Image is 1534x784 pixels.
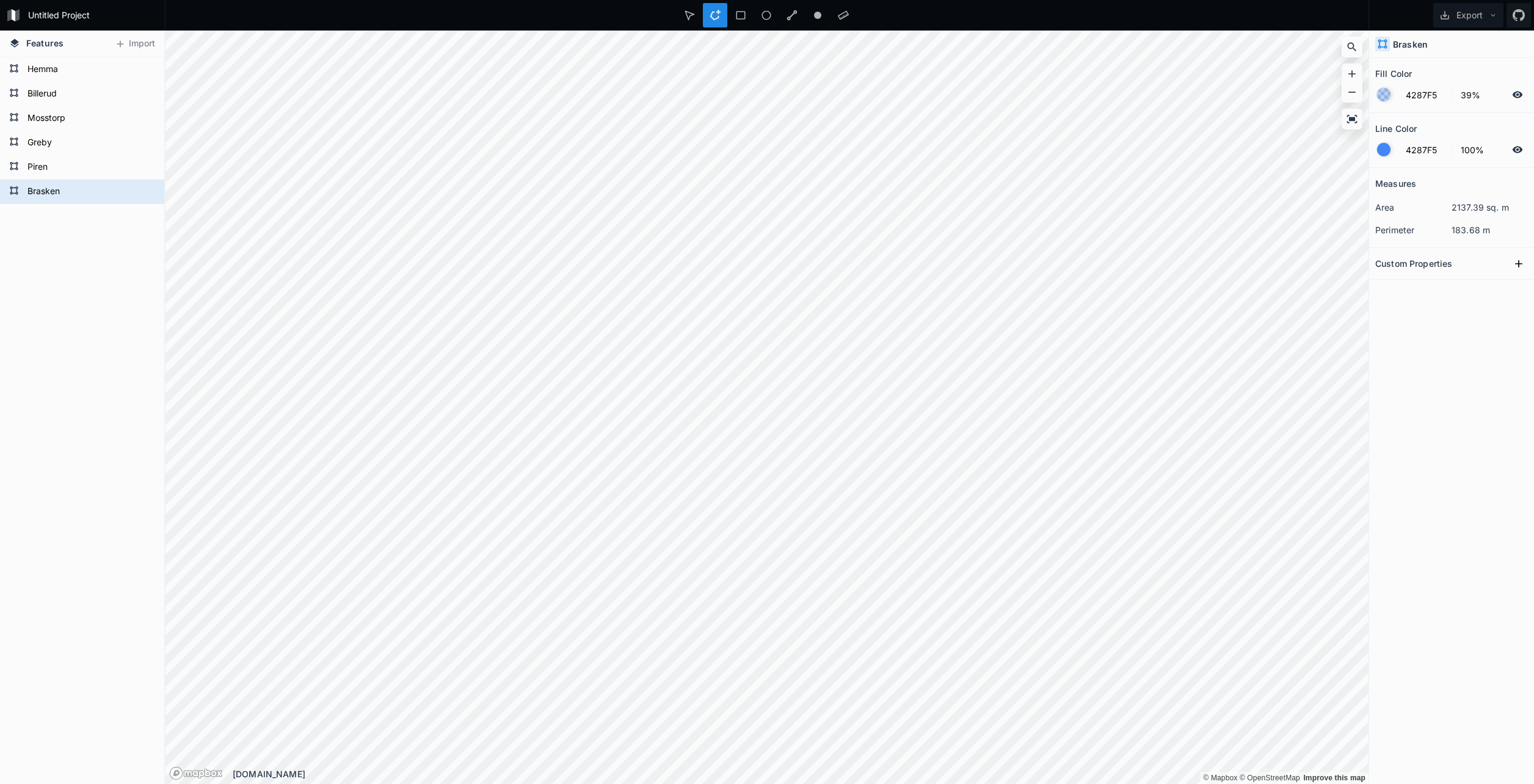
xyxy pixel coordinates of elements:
h2: Line Color [1375,119,1417,138]
h2: Measures [1375,174,1416,193]
button: Import [109,34,161,54]
dd: 2137.39 sq. m [1452,201,1528,214]
a: Mapbox logo [169,766,223,780]
h4: Brasken [1393,38,1428,51]
h2: Custom Properties [1375,254,1452,273]
dd: 183.68 m [1452,223,1528,236]
span: Features [26,37,64,49]
a: Map feedback [1303,774,1365,782]
dt: area [1375,201,1452,214]
div: [DOMAIN_NAME] [233,768,1369,780]
a: Mapbox [1203,774,1237,782]
a: OpenStreetMap [1240,774,1300,782]
dt: perimeter [1375,223,1452,236]
button: Export [1433,3,1503,27]
h2: Fill Color [1375,64,1412,83]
